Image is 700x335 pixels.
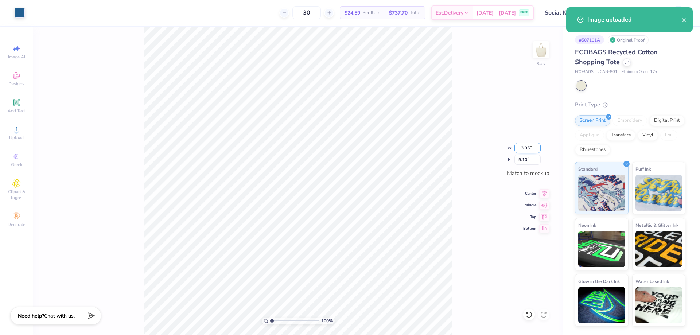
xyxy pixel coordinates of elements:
[345,9,360,17] span: $24.59
[534,42,548,57] img: Back
[578,231,625,267] img: Neon Ink
[612,115,647,126] div: Embroidery
[539,5,593,20] input: Untitled Design
[635,287,682,323] img: Water based Ink
[362,9,380,17] span: Per Item
[18,312,44,319] strong: Need help?
[436,9,463,17] span: Est. Delivery
[410,9,421,17] span: Total
[682,15,687,24] button: close
[578,221,596,229] span: Neon Ink
[8,108,25,114] span: Add Text
[575,48,658,66] span: ECOBAGS Recycled Cotton Shopping Tote
[575,115,610,126] div: Screen Print
[635,231,682,267] img: Metallic & Glitter Ink
[575,144,610,155] div: Rhinestones
[8,222,25,227] span: Decorate
[597,69,618,75] span: # CAN-801
[635,175,682,211] img: Puff Ink
[44,312,75,319] span: Chat with us.
[523,191,536,196] span: Center
[575,69,594,75] span: ECOBAGS
[8,81,24,87] span: Designs
[578,175,625,211] img: Standard
[578,287,625,323] img: Glow in the Dark Ink
[520,10,528,15] span: FREE
[477,9,516,17] span: [DATE] - [DATE]
[587,15,682,24] div: Image uploaded
[635,221,678,229] span: Metallic & Glitter Ink
[389,9,408,17] span: $737.70
[635,277,669,285] span: Water based Ink
[575,35,604,44] div: # 507101A
[621,69,658,75] span: Minimum Order: 12 +
[523,226,536,231] span: Bottom
[575,101,685,109] div: Print Type
[523,214,536,219] span: Top
[523,203,536,208] span: Middle
[575,130,604,141] div: Applique
[9,135,24,141] span: Upload
[8,54,25,60] span: Image AI
[635,165,651,173] span: Puff Ink
[660,130,677,141] div: Foil
[536,61,546,67] div: Back
[578,165,598,173] span: Standard
[321,318,333,324] span: 100 %
[608,35,649,44] div: Original Proof
[4,189,29,200] span: Clipart & logos
[11,162,22,168] span: Greek
[638,130,658,141] div: Vinyl
[606,130,635,141] div: Transfers
[649,115,685,126] div: Digital Print
[578,277,620,285] span: Glow in the Dark Ink
[292,6,321,19] input: – –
